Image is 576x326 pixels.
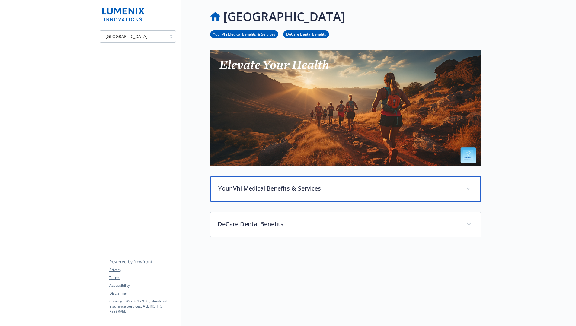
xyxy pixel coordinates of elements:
[109,291,176,296] a: Disclaimer
[218,184,459,193] p: Your Vhi Medical Benefits & Services
[105,33,148,40] span: [GEOGRAPHIC_DATA]
[223,8,345,26] h1: [GEOGRAPHIC_DATA]
[283,31,329,37] a: DeCare Dental Benefits
[103,33,164,40] span: [GEOGRAPHIC_DATA]
[210,176,481,202] div: Your Vhi Medical Benefits & Services
[109,275,176,280] a: Terms
[210,50,481,166] img: international page banner
[210,212,481,237] div: DeCare Dental Benefits
[109,283,176,288] a: Accessibility
[218,220,459,229] p: DeCare Dental Benefits
[109,299,176,314] p: Copyright © 2024 - 2025 , Newfront Insurance Services, ALL RIGHTS RESERVED
[210,31,278,37] a: Your Vhi Medical Benefits & Services
[109,267,176,273] a: Privacy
